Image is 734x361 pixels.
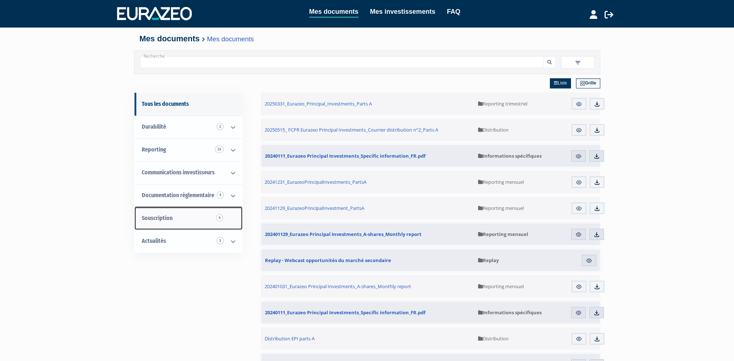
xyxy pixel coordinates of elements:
span: Replay - Webcast opportunités du marché secondaire [265,257,391,264]
a: 20240111_Eurazeo Principal Investments_Specific information_FR.pdf [261,302,474,323]
a: Souscription4 [134,207,242,230]
img: eye.svg [576,336,582,342]
a: Documentation règlementaire 4 [134,184,242,207]
a: Communications investisseurs [134,161,242,184]
span: 20241231_EurazeoPrincipalInvestments_PartsA [265,179,366,185]
a: Reporting 23 [134,138,242,161]
span: Souscription [142,215,173,221]
span: 202401129_Eurazeo Principal Investments_A-shares_Monthly report [265,231,422,237]
a: Grille [576,78,600,88]
span: Replay [478,257,499,264]
span: 20250331_Eurazeo_Principal_Investments_Parts A [265,100,372,107]
a: 20250515_ FCPR Eurazeo Principal Investments_Courrier distribution n°2_Parts A [261,119,475,141]
a: Durabilité 2 [134,116,242,138]
img: eye.svg [575,310,582,316]
img: eye.svg [586,257,592,264]
span: 2 [217,123,224,130]
span: Reporting mensuel [478,205,524,211]
a: Distribution EPI parts A [261,327,475,350]
a: 20250331_Eurazeo_Principal_Investments_Parts A [261,92,475,115]
span: 23 [215,146,224,153]
h4: Mes documents [140,34,595,43]
img: eye.svg [576,127,582,133]
span: Distribution [478,335,509,342]
img: download.svg [594,205,600,212]
span: 4 [217,191,224,199]
a: Mes documents [207,35,254,43]
span: 202401031_Eurazeo Principal Investments_A-shares_Monthly report [265,283,411,290]
span: Reporting mensuel [478,179,524,185]
a: Liste [550,78,571,88]
a: Mes investissements [370,7,435,17]
a: Replay - Webcast opportunités du marché secondaire [261,249,474,271]
img: eye.svg [576,283,582,290]
img: grid.svg [580,81,585,86]
span: Reporting mensuel [478,283,524,290]
img: download.svg [594,179,600,186]
a: Mes documents [309,7,358,18]
img: eye.svg [575,231,582,238]
img: eye.svg [575,153,582,159]
a: 20241129_EurazeoPrincipalInvestment_PartsA [261,197,475,219]
span: 4 [216,214,223,221]
img: download.svg [594,283,600,290]
span: Informations spécifiques [478,309,542,316]
img: download.svg [593,153,600,159]
img: eye.svg [576,205,582,212]
span: 20250515_ FCPR Eurazeo Principal Investments_Courrier distribution n°2_Parts A [265,126,438,133]
span: Communications investisseurs [142,169,215,176]
a: 20240111_Eurazeo Principal Investments_Specific information_FR.pdf [261,145,474,167]
img: download.svg [593,310,600,316]
span: Actualités [142,237,166,244]
img: download.svg [593,231,600,238]
span: 3 [217,237,224,244]
a: 202401031_Eurazeo Principal Investments_A-shares_Monthly report [261,275,475,298]
img: filter.svg [575,59,581,66]
input: Recherche [140,56,544,68]
span: Reporting mensuel [478,231,528,237]
img: 1732889491-logotype_eurazeo_blanc_rvb.png [117,7,192,20]
a: Actualités 3 [134,230,242,253]
img: eye.svg [576,179,582,186]
span: 20241129_EurazeoPrincipalInvestment_PartsA [265,205,364,211]
a: 20241231_EurazeoPrincipalInvestments_PartsA [261,171,475,193]
img: eye.svg [576,101,582,107]
a: 202401129_Eurazeo Principal Investments_A-shares_Monthly report [261,223,474,245]
span: 20240111_Eurazeo Principal Investments_Specific information_FR.pdf [265,309,426,316]
span: Reporting [142,146,166,153]
img: download.svg [594,127,600,133]
a: FAQ [447,7,460,17]
span: Reporting trimestriel [478,100,527,107]
span: Durabilité [142,123,166,130]
img: download.svg [594,336,600,342]
span: Documentation règlementaire [142,192,214,199]
span: Distribution [478,126,509,133]
img: download.svg [594,101,600,107]
a: Tous les documents [134,93,242,116]
span: 20240111_Eurazeo Principal Investments_Specific information_FR.pdf [265,153,426,159]
span: Distribution EPI parts A [265,335,315,342]
span: Informations spécifiques [478,153,542,159]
